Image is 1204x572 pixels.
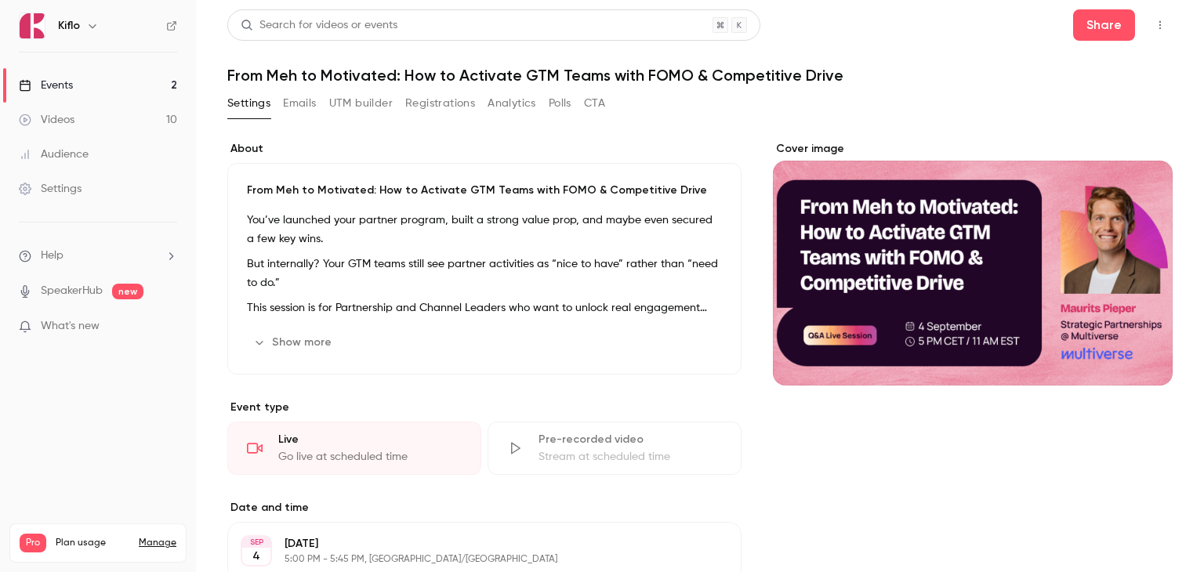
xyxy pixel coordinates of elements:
label: Cover image [773,141,1173,157]
p: You’ve launched your partner program, built a strong value prop, and maybe even secured a few key... [247,211,722,248]
button: Analytics [488,91,536,116]
button: Share [1073,9,1135,41]
section: Cover image [773,141,1173,386]
button: Emails [283,91,316,116]
p: 4 [252,548,260,564]
iframe: Noticeable Trigger [158,320,177,334]
li: help-dropdown-opener [19,248,177,264]
div: Go live at scheduled time [278,449,462,465]
span: What's new [41,318,100,335]
img: Kiflo [20,13,45,38]
div: Events [19,78,73,93]
button: Registrations [405,91,475,116]
div: Search for videos or events [241,17,397,34]
h1: From Meh to Motivated: How to Activate GTM Teams with FOMO & Competitive Drive [227,66,1173,85]
p: Event type [227,400,742,415]
span: Plan usage [56,537,129,549]
div: Videos [19,112,74,128]
div: Live [278,432,462,447]
h6: Kiflo [58,18,80,34]
a: Manage [139,537,176,549]
button: Settings [227,91,270,116]
div: Audience [19,147,89,162]
p: This session is for Partnership and Channel Leaders who want to unlock real engagement from their... [247,299,722,317]
p: But internally? Your GTM teams still see partner activities as “nice to have” rather than “need t... [247,255,722,292]
a: SpeakerHub [41,283,103,299]
span: new [112,284,143,299]
button: Show more [247,330,341,355]
button: CTA [584,91,605,116]
button: Polls [549,91,571,116]
div: Stream at scheduled time [539,449,722,465]
div: Pre-recorded videoStream at scheduled time [488,422,742,475]
div: Settings [19,181,82,197]
button: UTM builder [329,91,393,116]
span: Help [41,248,63,264]
div: LiveGo live at scheduled time [227,422,481,475]
div: Pre-recorded video [539,432,722,447]
p: From Meh to Motivated: How to Activate GTM Teams with FOMO & Competitive Drive [247,183,722,198]
label: About [227,141,742,157]
label: Date and time [227,500,742,516]
div: SEP [242,537,270,548]
p: [DATE] [285,536,658,552]
p: 5:00 PM - 5:45 PM, [GEOGRAPHIC_DATA]/[GEOGRAPHIC_DATA] [285,553,658,566]
span: Pro [20,534,46,552]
